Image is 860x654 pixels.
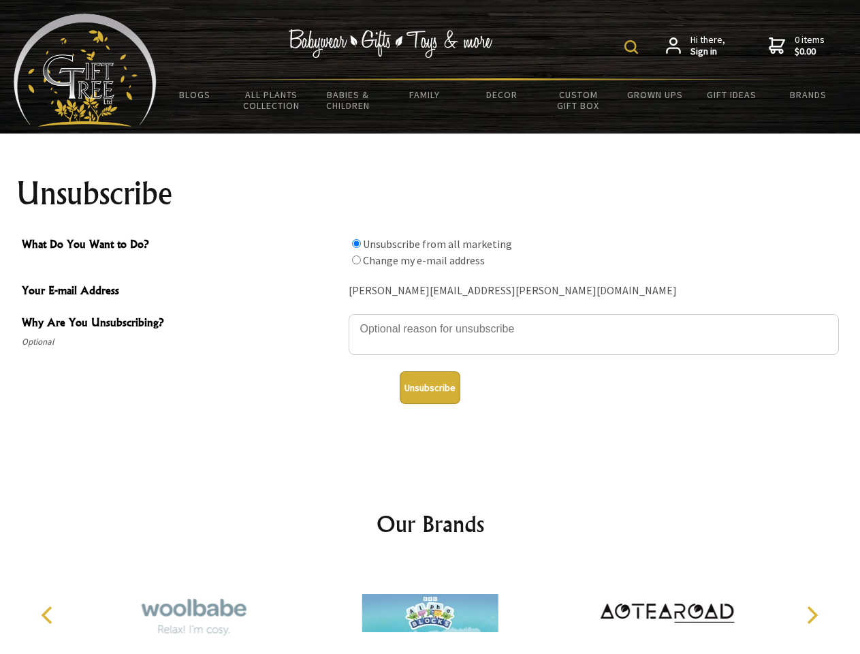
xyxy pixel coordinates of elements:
[463,80,540,109] a: Decor
[616,80,693,109] a: Grown Ups
[234,80,310,120] a: All Plants Collection
[34,600,64,630] button: Previous
[22,314,342,334] span: Why Are You Unsubscribing?
[363,237,512,251] label: Unsubscribe from all marketing
[14,14,157,127] img: Babyware - Gifts - Toys and more...
[16,177,844,210] h1: Unsubscribe
[349,314,839,355] textarea: Why Are You Unsubscribing?
[795,46,825,58] strong: $0.00
[387,80,464,109] a: Family
[157,80,234,109] a: BLOGS
[22,282,342,302] span: Your E-mail Address
[690,46,725,58] strong: Sign in
[540,80,617,120] a: Custom Gift Box
[22,334,342,350] span: Optional
[349,281,839,302] div: [PERSON_NAME][EMAIL_ADDRESS][PERSON_NAME][DOMAIN_NAME]
[666,34,725,58] a: Hi there,Sign in
[352,239,361,248] input: What Do You Want to Do?
[770,80,847,109] a: Brands
[363,253,485,267] label: Change my e-mail address
[400,371,460,404] button: Unsubscribe
[289,29,493,58] img: Babywear - Gifts - Toys & more
[22,236,342,255] span: What Do You Want to Do?
[624,40,638,54] img: product search
[769,34,825,58] a: 0 items$0.00
[27,508,833,540] h2: Our Brands
[310,80,387,120] a: Babies & Children
[693,80,770,109] a: Gift Ideas
[352,255,361,264] input: What Do You Want to Do?
[797,600,827,630] button: Next
[795,33,825,58] span: 0 items
[690,34,725,58] span: Hi there,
